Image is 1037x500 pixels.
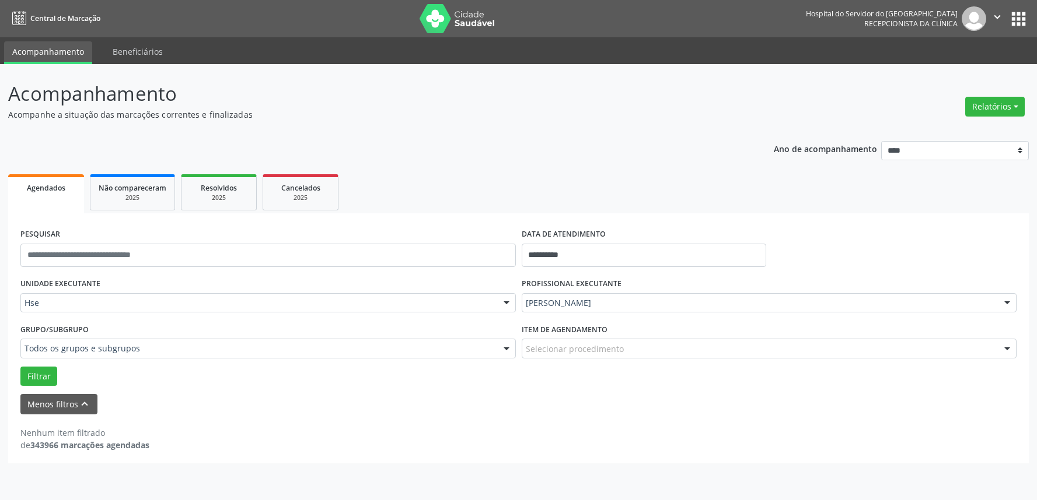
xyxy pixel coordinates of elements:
[20,367,57,386] button: Filtrar
[78,397,91,410] i: keyboard_arrow_up
[526,297,993,309] span: [PERSON_NAME]
[99,193,166,202] div: 2025
[190,193,248,202] div: 2025
[25,297,492,309] span: Hse
[965,97,1025,117] button: Relatórios
[991,10,1004,23] i: 
[522,321,607,339] label: Item de agendamento
[986,6,1008,31] button: 
[8,79,722,108] p: Acompanhamento
[30,439,149,450] strong: 343966 marcações agendadas
[522,275,621,293] label: PROFISSIONAL EXECUTANTE
[281,183,320,193] span: Cancelados
[522,226,606,244] label: DATA DE ATENDIMENTO
[271,193,330,202] div: 2025
[30,13,100,23] span: Central de Marcação
[864,19,958,29] span: Recepcionista da clínica
[20,394,97,414] button: Menos filtroskeyboard_arrow_up
[27,183,65,193] span: Agendados
[4,41,92,64] a: Acompanhamento
[20,275,100,293] label: UNIDADE EXECUTANTE
[20,226,60,244] label: PESQUISAR
[25,343,492,354] span: Todos os grupos e subgrupos
[201,183,237,193] span: Resolvidos
[99,183,166,193] span: Não compareceram
[774,141,877,156] p: Ano de acompanhamento
[8,9,100,28] a: Central de Marcação
[20,439,149,451] div: de
[104,41,171,62] a: Beneficiários
[806,9,958,19] div: Hospital do Servidor do [GEOGRAPHIC_DATA]
[526,343,624,355] span: Selecionar procedimento
[20,427,149,439] div: Nenhum item filtrado
[20,321,89,339] label: Grupo/Subgrupo
[1008,9,1029,29] button: apps
[962,6,986,31] img: img
[8,108,722,121] p: Acompanhe a situação das marcações correntes e finalizadas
